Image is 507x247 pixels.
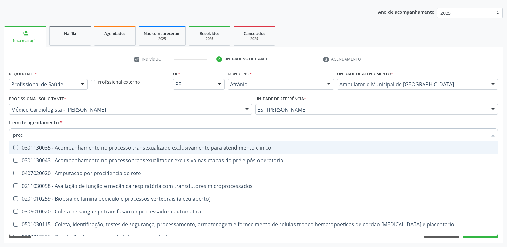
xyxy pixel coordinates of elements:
div: Nova marcação [9,38,42,43]
input: Buscar por procedimentos [13,128,487,141]
span: Cancelados [244,31,265,36]
p: Ano de acompanhamento [378,8,435,16]
label: UF [173,69,180,79]
div: 0407020020 - Amputacao por procidencia de reto [13,171,494,176]
label: Município [228,69,252,79]
div: 0102010536 - Conclusão de processo administrativo sanitário [13,235,494,240]
label: Requerente [9,69,37,79]
div: 0301130043 - Acompanhamento no processo transexualizador exclusivo nas etapas do pré e pós-operat... [13,158,494,163]
div: 0306010020 - Coleta de sangue p/ transfusao (c/ processadora automatica) [13,209,494,214]
span: Profissional de Saúde [11,81,75,88]
span: Item de agendamento [9,120,59,126]
span: ESF [PERSON_NAME] [257,106,485,113]
div: 0211030058 - Avaliação de função e mecânica respiratória com transdutores microprocessados [13,183,494,189]
div: 0501030115 - Coleta, identificação, testes de segurança, processamento, armazenagem e forneciment... [13,222,494,227]
span: Resolvidos [200,31,219,36]
div: 0301130035 - Acompanhamento no processo transexualizado exclusivamente para atendimento clinico [13,145,494,150]
label: Unidade de atendimento [337,69,393,79]
span: Não compareceram [144,31,181,36]
span: Agendados [104,31,125,36]
label: Unidade de referência [255,94,306,104]
span: Na fila [64,31,76,36]
div: 2025 [194,36,226,41]
label: Profissional externo [98,79,140,85]
div: 2 [216,56,222,62]
span: Afrânio [230,81,321,88]
span: Ambulatorio Municipal de [GEOGRAPHIC_DATA] [339,81,485,88]
div: 0201010259 - Biopsia de lamina pediculo e processos vertebrais (a ceu aberto) [13,196,494,201]
span: Médico Cardiologista - [PERSON_NAME] [11,106,239,113]
div: 2025 [144,36,181,41]
div: person_add [22,30,29,37]
span: PE [175,81,211,88]
label: Profissional Solicitante [9,94,66,104]
div: 2025 [238,36,270,41]
div: Unidade solicitante [224,56,268,62]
